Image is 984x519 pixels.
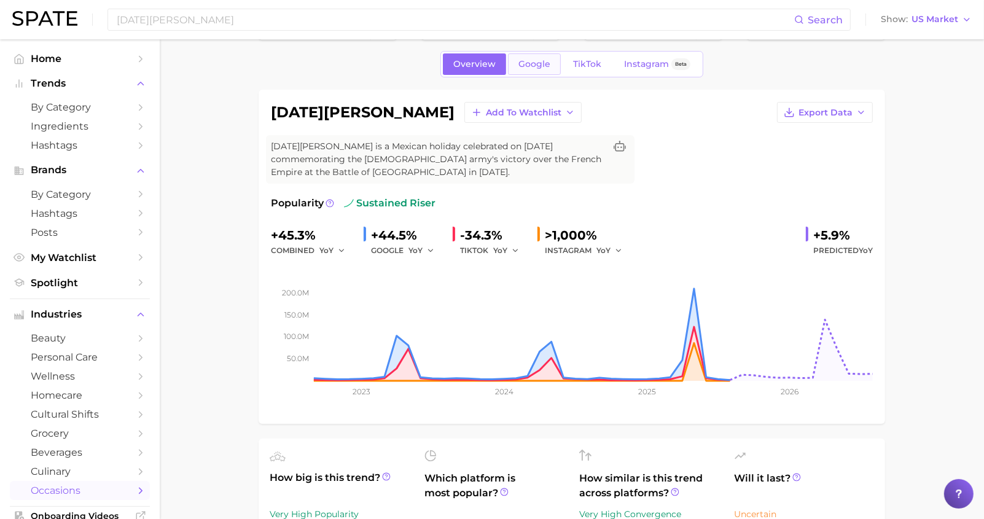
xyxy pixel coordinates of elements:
a: wellness [10,367,150,386]
a: Posts [10,223,150,242]
span: Ingredients [31,120,129,132]
span: Beta [675,59,687,69]
div: +44.5% [371,225,443,245]
div: combined [271,243,354,258]
a: beverages [10,443,150,462]
span: US Market [912,16,958,23]
span: Predicted [813,243,873,258]
span: Which platform is most popular? [424,471,564,512]
span: Add to Watchlist [486,107,561,118]
a: cultural shifts [10,405,150,424]
a: beauty [10,329,150,348]
input: Search here for a brand, industry, or ingredient [115,9,794,30]
a: TikTok [563,53,612,75]
button: ShowUS Market [878,12,975,28]
span: YoY [493,245,507,256]
span: Instagram [624,59,669,69]
span: Hashtags [31,208,129,219]
span: Spotlight [31,277,129,289]
div: INSTAGRAM [545,243,631,258]
button: YoY [408,243,435,258]
span: YoY [408,245,423,256]
button: YoY [596,243,623,258]
button: YoY [493,243,520,258]
span: personal care [31,351,129,363]
span: culinary [31,466,129,477]
span: >1,000% [545,228,597,243]
span: wellness [31,370,129,382]
span: [DATE][PERSON_NAME] is a Mexican holiday celebrated on [DATE] commemorating the [DEMOGRAPHIC_DATA... [271,140,605,179]
span: Export Data [799,107,853,118]
span: Search [808,14,843,26]
div: +5.9% [813,225,873,245]
span: YoY [859,246,873,255]
span: My Watchlist [31,252,129,263]
a: Home [10,49,150,68]
a: Ingredients [10,117,150,136]
span: Show [881,16,908,23]
span: Hashtags [31,139,129,151]
button: Add to Watchlist [464,102,582,123]
button: Brands [10,161,150,179]
span: TikTok [573,59,601,69]
span: by Category [31,101,129,113]
span: Popularity [271,196,324,211]
a: InstagramBeta [614,53,701,75]
a: Google [508,53,561,75]
button: YoY [319,243,346,258]
div: -34.3% [460,225,528,245]
span: YoY [596,245,611,256]
a: homecare [10,386,150,405]
a: by Category [10,98,150,117]
a: Hashtags [10,136,150,155]
button: Trends [10,74,150,93]
a: grocery [10,424,150,443]
span: Industries [31,309,129,320]
span: Brands [31,165,129,176]
a: Overview [443,53,506,75]
span: How big is this trend? [270,470,410,501]
a: personal care [10,348,150,367]
button: Export Data [777,102,873,123]
button: Industries [10,305,150,324]
span: YoY [319,245,334,256]
tspan: 2023 [353,387,370,396]
span: homecare [31,389,129,401]
span: occasions [31,485,129,496]
a: culinary [10,462,150,481]
div: +45.3% [271,225,354,245]
div: TIKTOK [460,243,528,258]
span: by Category [31,189,129,200]
span: Overview [453,59,496,69]
tspan: 2026 [781,387,799,396]
tspan: 2024 [495,387,513,396]
span: sustained riser [344,196,435,211]
a: Spotlight [10,273,150,292]
span: Will it last? [734,471,874,501]
img: SPATE [12,11,77,26]
img: sustained riser [344,198,354,208]
span: How similar is this trend across platforms? [579,471,719,501]
span: Google [518,59,550,69]
a: Hashtags [10,204,150,223]
span: Posts [31,227,129,238]
div: GOOGLE [371,243,443,258]
a: My Watchlist [10,248,150,267]
a: by Category [10,185,150,204]
h1: [DATE][PERSON_NAME] [271,105,455,120]
tspan: 2025 [638,387,656,396]
span: cultural shifts [31,408,129,420]
span: grocery [31,427,129,439]
span: Home [31,53,129,64]
span: beverages [31,447,129,458]
a: occasions [10,481,150,500]
span: Trends [31,78,129,89]
span: beauty [31,332,129,344]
